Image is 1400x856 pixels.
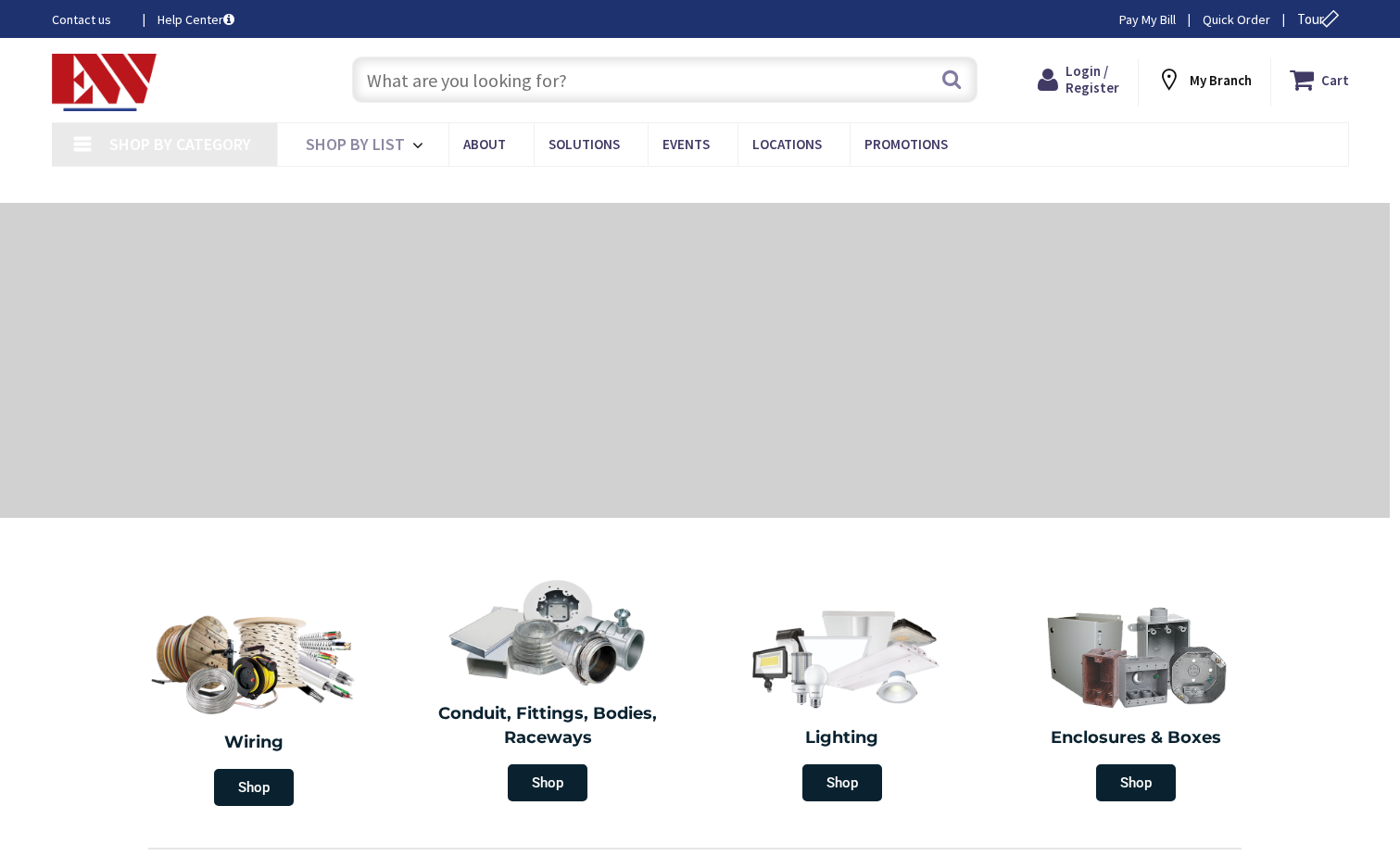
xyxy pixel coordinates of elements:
span: Locations [752,135,822,153]
span: Tour [1297,10,1344,28]
a: Login / Register [1038,63,1119,96]
span: Shop [214,769,294,806]
span: Solutions [549,135,620,153]
span: Login / Register [1066,62,1119,96]
a: Help Center [158,10,234,29]
h2: Wiring [116,731,392,755]
a: Conduit, Fittings, Bodies, Raceways Shop [406,569,691,811]
span: Shop [1096,764,1176,801]
a: Contact us [52,10,128,29]
span: Shop By List [306,133,405,155]
a: Wiring Shop [107,593,401,815]
h2: Lighting [709,726,976,750]
div: My Branch [1156,63,1252,96]
a: Enclosures & Boxes Shop [994,593,1280,811]
span: Events [662,135,710,153]
a: Cart [1290,63,1349,96]
strong: My Branch [1190,71,1252,89]
strong: Cart [1321,63,1349,96]
a: Lighting Shop [700,593,985,811]
a: Pay My Bill [1119,10,1176,29]
input: What are you looking for? [352,57,977,103]
span: Shop [508,764,587,801]
a: Quick Order [1203,10,1270,29]
span: Promotions [864,135,948,153]
img: Electrical Wholesalers, Inc. [52,54,158,111]
h2: Enclosures & Boxes [1003,726,1270,750]
h2: Conduit, Fittings, Bodies, Raceways [415,702,682,749]
span: Shop By Category [109,133,251,155]
span: About [463,135,506,153]
span: Shop [802,764,882,801]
